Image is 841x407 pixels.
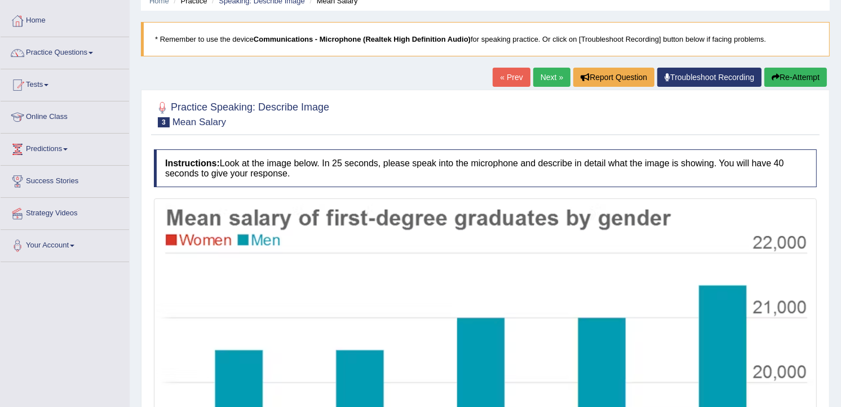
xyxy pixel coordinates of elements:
a: Predictions [1,134,129,162]
a: Next » [533,68,570,87]
button: Report Question [573,68,654,87]
small: Mean Salary [172,117,226,127]
blockquote: * Remember to use the device for speaking practice. Or click on [Troubleshoot Recording] button b... [141,22,830,56]
a: Online Class [1,101,129,130]
b: Communications - Microphone (Realtek High Definition Audio) [254,35,471,43]
a: Strategy Videos [1,198,129,226]
a: Practice Questions [1,37,129,65]
a: Troubleshoot Recording [657,68,762,87]
h2: Practice Speaking: Describe Image [154,99,329,127]
a: Your Account [1,230,129,258]
a: Success Stories [1,166,129,194]
a: « Prev [493,68,530,87]
a: Tests [1,69,129,98]
a: Home [1,5,129,33]
span: 3 [158,117,170,127]
b: Instructions: [165,158,220,168]
h4: Look at the image below. In 25 seconds, please speak into the microphone and describe in detail w... [154,149,817,187]
button: Re-Attempt [764,68,827,87]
